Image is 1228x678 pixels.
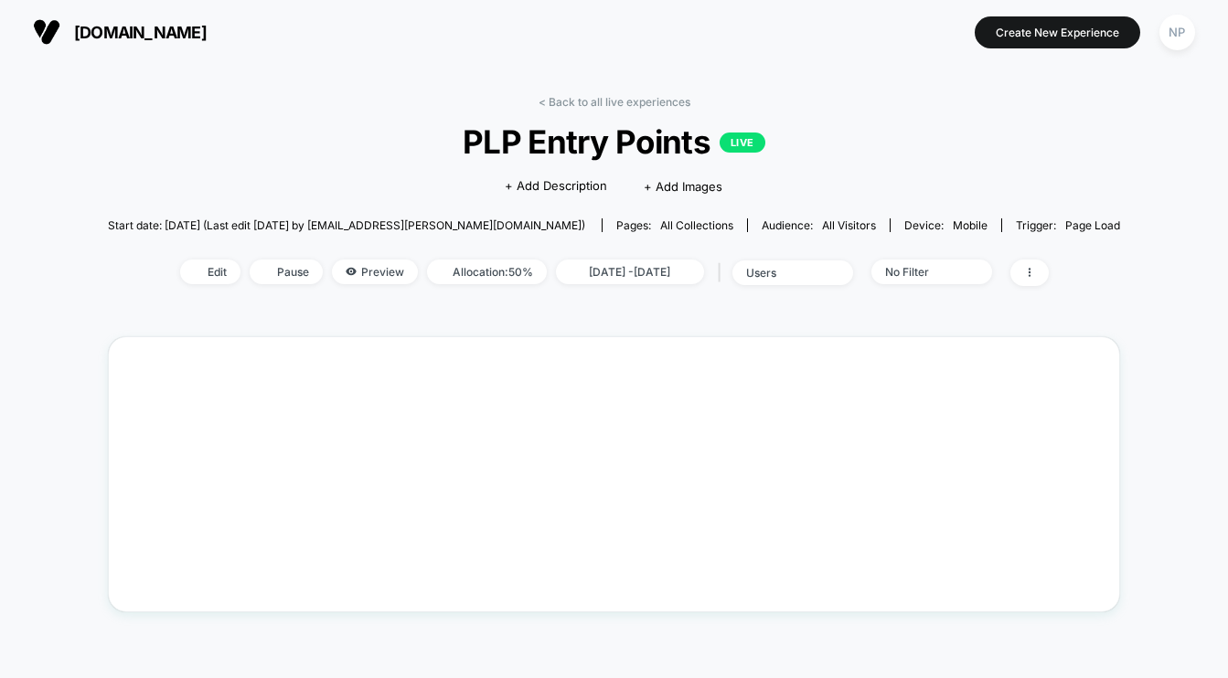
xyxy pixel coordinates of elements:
[108,218,585,232] span: Start date: [DATE] (Last edit [DATE] by [EMAIL_ADDRESS][PERSON_NAME][DOMAIN_NAME])
[616,218,733,232] div: Pages:
[427,260,547,284] span: Allocation: 50%
[713,260,732,286] span: |
[332,260,418,284] span: Preview
[890,218,1001,232] span: Device:
[644,179,722,194] span: + Add Images
[250,260,323,284] span: Pause
[885,265,958,279] div: No Filter
[505,177,607,196] span: + Add Description
[159,122,1070,161] span: PLP Entry Points
[720,132,765,153] p: LIVE
[1016,218,1120,232] div: Trigger:
[556,260,704,284] span: [DATE] - [DATE]
[762,218,876,232] div: Audience:
[180,260,240,284] span: Edit
[74,23,207,42] span: [DOMAIN_NAME]
[746,266,819,280] div: users
[953,218,988,232] span: mobile
[1159,15,1195,50] div: NP
[822,218,876,232] span: All Visitors
[539,95,690,109] a: < Back to all live experiences
[27,17,212,47] button: [DOMAIN_NAME]
[33,18,60,46] img: Visually logo
[1154,14,1201,51] button: NP
[660,218,733,232] span: all collections
[1065,218,1120,232] span: Page Load
[975,16,1140,48] button: Create New Experience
